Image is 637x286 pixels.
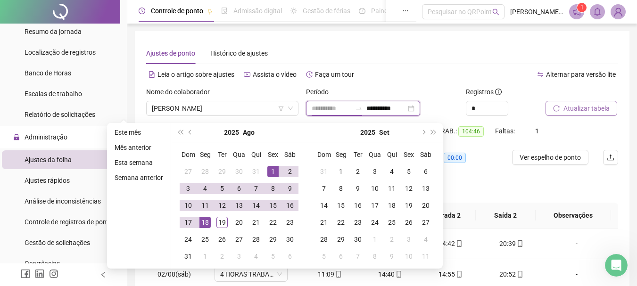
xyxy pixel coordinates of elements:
[593,8,602,16] span: bell
[182,217,194,228] div: 17
[233,234,245,245] div: 27
[546,71,616,78] span: Alternar para versão lite
[315,180,332,197] td: 2025-09-07
[334,271,342,278] span: mobile
[281,197,298,214] td: 2025-08-16
[417,231,434,248] td: 2025-10-04
[231,248,248,265] td: 2025-09-03
[214,146,231,163] th: Ter
[495,127,516,135] span: Faltas:
[250,234,262,245] div: 28
[248,146,265,163] th: Qui
[349,197,366,214] td: 2025-09-16
[369,251,381,262] div: 8
[349,146,366,163] th: Ter
[182,200,194,211] div: 10
[267,217,279,228] div: 22
[403,166,414,177] div: 5
[420,166,431,177] div: 6
[111,142,167,153] li: Mês anterior
[420,234,431,245] div: 4
[267,183,279,194] div: 8
[25,239,90,246] span: Gestão de solicitações
[265,163,281,180] td: 2025-08-01
[366,197,383,214] td: 2025-09-17
[25,69,71,77] span: Banco de Horas
[349,163,366,180] td: 2025-09-02
[284,217,296,228] div: 23
[284,183,296,194] div: 9
[231,231,248,248] td: 2025-08-27
[536,203,611,229] th: Observações
[284,251,296,262] div: 6
[607,154,614,161] span: upload
[332,180,349,197] td: 2025-09-08
[335,251,347,262] div: 6
[307,269,353,279] div: 11:09
[417,146,434,163] th: Sáb
[267,200,279,211] div: 15
[25,218,113,226] span: Controle de registros de ponto
[216,183,228,194] div: 5
[492,8,499,16] span: search
[265,197,281,214] td: 2025-08-15
[400,214,417,231] td: 2025-09-26
[543,210,604,221] span: Observações
[175,123,185,142] button: super-prev-year
[366,180,383,197] td: 2025-09-10
[315,197,332,214] td: 2025-09-14
[180,146,197,163] th: Dom
[386,217,397,228] div: 25
[216,234,228,245] div: 26
[332,197,349,214] td: 2025-09-15
[25,197,101,205] span: Análise de inconsistências
[369,234,381,245] div: 1
[216,200,228,211] div: 12
[386,251,397,262] div: 9
[318,234,330,245] div: 28
[243,123,255,142] button: month panel
[417,248,434,265] td: 2025-10-11
[386,183,397,194] div: 11
[197,197,214,214] td: 2025-08-11
[366,146,383,163] th: Qua
[281,180,298,197] td: 2025-08-09
[383,163,400,180] td: 2025-09-04
[216,251,228,262] div: 2
[214,180,231,197] td: 2025-08-05
[417,163,434,180] td: 2025-09-06
[318,166,330,177] div: 31
[182,166,194,177] div: 27
[383,214,400,231] td: 2025-09-25
[315,146,332,163] th: Dom
[185,123,196,142] button: prev-year
[253,71,297,78] span: Assista o vídeo
[400,248,417,265] td: 2025-10-10
[248,163,265,180] td: 2025-07-31
[553,105,560,112] span: reload
[352,234,364,245] div: 30
[368,269,413,279] div: 14:40
[383,197,400,214] td: 2025-09-18
[180,248,197,265] td: 2025-08-31
[281,231,298,248] td: 2025-08-30
[512,150,588,165] button: Ver espelho de ponto
[306,87,335,97] label: Período
[403,183,414,194] div: 12
[428,269,473,279] div: 14:55
[180,214,197,231] td: 2025-08-17
[214,214,231,231] td: 2025-08-19
[417,180,434,197] td: 2025-09-13
[420,200,431,211] div: 20
[349,248,366,265] td: 2025-10-07
[265,214,281,231] td: 2025-08-22
[180,231,197,248] td: 2025-08-24
[288,106,293,111] span: down
[455,240,463,247] span: mobile
[284,166,296,177] div: 2
[21,269,30,278] span: facebook
[210,49,268,57] span: Histórico de ajustes
[335,166,347,177] div: 1
[233,217,245,228] div: 20
[152,101,293,115] span: HANNA ARUJO DE CARVALHO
